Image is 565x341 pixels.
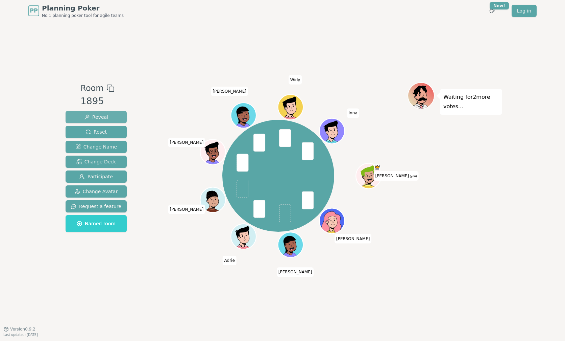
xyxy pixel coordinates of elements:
[3,333,38,337] span: Last updated: [DATE]
[277,267,314,277] span: Click to change your name
[84,114,108,120] span: Reveal
[66,200,127,212] button: Request a feature
[211,87,248,96] span: Click to change your name
[335,234,372,243] span: Click to change your name
[66,215,127,232] button: Named room
[75,188,118,195] span: Change Avatar
[486,5,498,17] button: New!
[66,141,127,153] button: Change Name
[223,256,237,265] span: Click to change your name
[80,82,103,94] span: Room
[30,7,38,15] span: PP
[28,3,124,18] a: PPPlanning PokerNo.1 planning poker tool for agile teams
[10,326,35,332] span: Version 0.9.2
[347,108,359,118] span: Click to change your name
[77,220,116,227] span: Named room
[66,170,127,183] button: Participate
[42,13,124,18] span: No.1 planning poker tool for agile teams
[66,185,127,198] button: Change Avatar
[71,203,121,210] span: Request a feature
[357,164,380,188] button: Click to change your avatar
[66,156,127,168] button: Change Deck
[168,204,205,214] span: Click to change your name
[66,126,127,138] button: Reset
[409,175,417,178] span: (you)
[374,171,419,181] span: Click to change your name
[80,94,114,108] div: 1895
[512,5,537,17] a: Log in
[66,111,127,123] button: Reveal
[490,2,509,9] div: New!
[85,129,107,135] span: Reset
[168,138,205,147] span: Click to change your name
[79,173,113,180] span: Participate
[76,158,116,165] span: Change Deck
[443,92,499,111] p: Waiting for 2 more votes...
[289,75,302,84] span: Click to change your name
[42,3,124,13] span: Planning Poker
[75,143,117,150] span: Change Name
[374,164,380,170] span: Daniel is the host
[3,326,35,332] button: Version0.9.2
